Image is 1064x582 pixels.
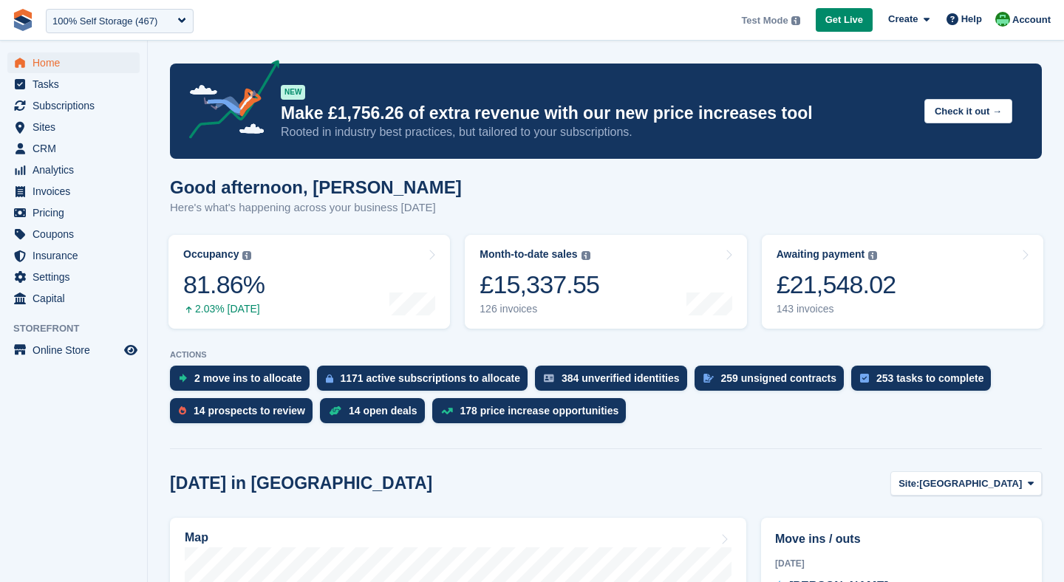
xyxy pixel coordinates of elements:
[33,181,121,202] span: Invoices
[7,224,140,244] a: menu
[961,12,982,27] span: Help
[320,398,432,431] a: 14 open deals
[33,202,121,223] span: Pricing
[33,288,121,309] span: Capital
[791,16,800,25] img: icon-info-grey-7440780725fd019a000dd9b08b2336e03edf1995a4989e88bcd33f0948082b44.svg
[741,13,788,28] span: Test Mode
[7,138,140,159] a: menu
[890,471,1042,496] button: Site: [GEOGRAPHIC_DATA]
[179,374,187,383] img: move_ins_to_allocate_icon-fdf77a2bb77ea45bf5b3d319d69a93e2d87916cf1d5bf7949dd705db3b84f3ca.svg
[777,270,896,300] div: £21,548.02
[33,224,121,244] span: Coupons
[170,199,462,216] p: Here's what's happening across your business [DATE]
[535,366,695,398] a: 384 unverified identities
[183,248,239,261] div: Occupancy
[170,398,320,431] a: 14 prospects to review
[775,557,1028,570] div: [DATE]
[888,12,918,27] span: Create
[995,12,1010,27] img: Laura Carlisle
[7,160,140,180] a: menu
[281,103,913,124] p: Make £1,756.26 of extra revenue with our new price increases tool
[33,267,121,287] span: Settings
[924,99,1012,123] button: Check it out →
[544,374,554,383] img: verify_identity-adf6edd0f0f0b5bbfe63781bf79b02c33cf7c696d77639b501bdc392416b5a36.svg
[1012,13,1051,27] span: Account
[7,288,140,309] a: menu
[33,74,121,95] span: Tasks
[860,374,869,383] img: task-75834270c22a3079a89374b754ae025e5fb1db73e45f91037f5363f120a921f8.svg
[851,366,999,398] a: 253 tasks to complete
[194,405,305,417] div: 14 prospects to review
[816,8,873,32] a: Get Live
[919,476,1022,491] span: [GEOGRAPHIC_DATA]
[480,270,599,300] div: £15,337.55
[480,303,599,315] div: 126 invoices
[122,341,140,359] a: Preview store
[242,251,251,260] img: icon-info-grey-7440780725fd019a000dd9b08b2336e03edf1995a4989e88bcd33f0948082b44.svg
[695,366,851,398] a: 259 unsigned contracts
[762,235,1043,329] a: Awaiting payment £21,548.02 143 invoices
[183,270,265,300] div: 81.86%
[876,372,984,384] div: 253 tasks to complete
[898,476,919,491] span: Site:
[7,117,140,137] a: menu
[329,405,341,416] img: deal-1b604bf984904fb50ccaf53a9ad4b4a5d6e5aea283cecdc64d6e3604feb123c2.svg
[7,181,140,202] a: menu
[432,398,634,431] a: 178 price increase opportunities
[183,303,265,315] div: 2.03% [DATE]
[721,372,836,384] div: 259 unsigned contracts
[7,95,140,116] a: menu
[13,321,147,336] span: Storefront
[7,74,140,95] a: menu
[33,160,121,180] span: Analytics
[562,372,680,384] div: 384 unverified identities
[33,340,121,360] span: Online Store
[170,177,462,197] h1: Good afternoon, [PERSON_NAME]
[582,251,590,260] img: icon-info-grey-7440780725fd019a000dd9b08b2336e03edf1995a4989e88bcd33f0948082b44.svg
[349,405,417,417] div: 14 open deals
[33,245,121,266] span: Insurance
[170,473,432,493] h2: [DATE] in [GEOGRAPHIC_DATA]
[7,202,140,223] a: menu
[194,372,302,384] div: 2 move ins to allocate
[777,248,865,261] div: Awaiting payment
[480,248,577,261] div: Month-to-date sales
[185,531,208,544] h2: Map
[33,117,121,137] span: Sites
[170,366,317,398] a: 2 move ins to allocate
[177,60,280,144] img: price-adjustments-announcement-icon-8257ccfd72463d97f412b2fc003d46551f7dbcb40ab6d574587a9cd5c0d94...
[777,303,896,315] div: 143 invoices
[7,52,140,73] a: menu
[441,408,453,414] img: price_increase_opportunities-93ffe204e8149a01c8c9dc8f82e8f89637d9d84a8eef4429ea346261dce0b2c0.svg
[33,52,121,73] span: Home
[281,85,305,100] div: NEW
[460,405,619,417] div: 178 price increase opportunities
[326,374,333,383] img: active_subscription_to_allocate_icon-d502201f5373d7db506a760aba3b589e785aa758c864c3986d89f69b8ff3...
[465,235,746,329] a: Month-to-date sales £15,337.55 126 invoices
[12,9,34,31] img: stora-icon-8386f47178a22dfd0bd8f6a31ec36ba5ce8667c1dd55bd0f319d3a0aa187defe.svg
[868,251,877,260] img: icon-info-grey-7440780725fd019a000dd9b08b2336e03edf1995a4989e88bcd33f0948082b44.svg
[52,14,157,29] div: 100% Self Storage (467)
[341,372,521,384] div: 1171 active subscriptions to allocate
[7,267,140,287] a: menu
[33,138,121,159] span: CRM
[775,530,1028,548] h2: Move ins / outs
[33,95,121,116] span: Subscriptions
[825,13,863,27] span: Get Live
[703,374,714,383] img: contract_signature_icon-13c848040528278c33f63329250d36e43548de30e8caae1d1a13099fd9432cc5.svg
[7,245,140,266] a: menu
[317,366,536,398] a: 1171 active subscriptions to allocate
[281,124,913,140] p: Rooted in industry best practices, but tailored to your subscriptions.
[170,350,1042,360] p: ACTIONS
[168,235,450,329] a: Occupancy 81.86% 2.03% [DATE]
[179,406,186,415] img: prospect-51fa495bee0391a8d652442698ab0144808aea92771e9ea1ae160a38d050c398.svg
[7,340,140,360] a: menu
